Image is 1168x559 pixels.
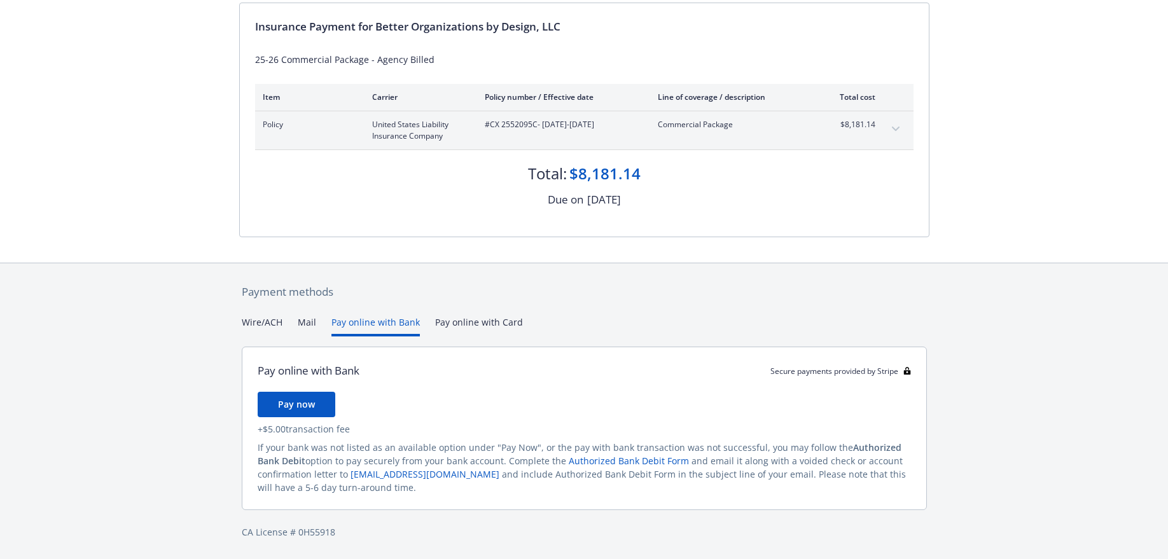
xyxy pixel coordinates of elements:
[372,92,464,102] div: Carrier
[658,92,807,102] div: Line of coverage / description
[587,191,621,208] div: [DATE]
[828,119,875,130] span: $8,181.14
[263,119,352,130] span: Policy
[528,163,567,184] div: Total:
[263,92,352,102] div: Item
[548,191,583,208] div: Due on
[485,119,637,130] span: #CX 2552095C - [DATE]-[DATE]
[258,422,911,436] div: + $5.00 transaction fee
[258,441,911,494] div: If your bank was not listed as an available option under "Pay Now", or the pay with bank transact...
[435,315,523,336] button: Pay online with Card
[658,119,807,130] span: Commercial Package
[298,315,316,336] button: Mail
[255,18,914,35] div: Insurance Payment for Better Organizations by Design, LLC
[351,468,499,480] a: [EMAIL_ADDRESS][DOMAIN_NAME]
[331,315,420,336] button: Pay online with Bank
[278,398,315,410] span: Pay now
[770,366,911,376] div: Secure payments provided by Stripe
[255,53,914,66] div: 25-26 Commercial Package - Agency Billed
[372,119,464,142] span: United States Liability Insurance Company
[485,92,637,102] div: Policy number / Effective date
[258,392,335,417] button: Pay now
[242,284,927,300] div: Payment methods
[258,441,901,467] span: Authorized Bank Debit
[569,163,641,184] div: $8,181.14
[255,111,914,149] div: PolicyUnited States Liability Insurance Company#CX 2552095C- [DATE]-[DATE]Commercial Package$8,18...
[258,362,359,379] div: Pay online with Bank
[569,455,689,467] a: Authorized Bank Debit Form
[886,119,906,139] button: expand content
[828,92,875,102] div: Total cost
[242,315,282,336] button: Wire/ACH
[242,525,927,539] div: CA License # 0H55918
